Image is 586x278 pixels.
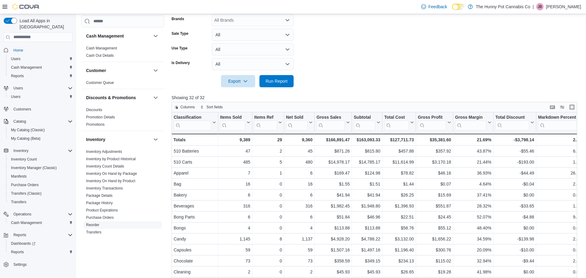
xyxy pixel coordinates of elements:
div: Total Discount [495,114,529,120]
div: Apparel [174,169,216,177]
span: Customers [13,107,31,112]
div: -$0.04 [495,180,534,188]
div: 21.44% [455,158,491,166]
div: 9.41% [538,213,585,221]
div: $1,396.93 [384,202,414,210]
button: All [212,58,294,70]
button: Gross Profit [418,114,451,130]
span: Users [11,94,20,99]
button: Users [11,85,25,92]
div: 21.69% [455,136,491,143]
button: Users [1,84,75,92]
div: $1.44 [384,180,414,188]
div: 0.00% [538,191,585,199]
div: 6.37% [538,147,585,155]
div: Markdown Percent [538,114,580,130]
span: Sort fields [206,105,222,110]
div: 6 [286,169,313,177]
button: My Catalog (Beta) [6,134,75,143]
span: Dashboards [11,241,35,246]
div: $22.51 [384,213,414,221]
div: 1.70% [538,202,585,210]
span: Users [11,85,73,92]
button: Inventory [11,147,31,154]
div: $815.80 [354,147,380,155]
button: Cash Management [6,63,75,72]
a: Cash Out Details [86,53,114,58]
div: Bakery [174,191,216,199]
a: Inventory by Product Historical [86,157,136,161]
div: $78.82 [384,169,414,177]
p: Showing 32 of 32 [172,95,581,101]
div: Gross Margin [455,114,487,120]
span: Inventory Manager (Classic) [9,164,73,171]
div: -$33.65 [495,202,534,210]
div: $51.84 [317,213,350,221]
div: -$3,798.14 [495,136,534,143]
div: $41.94 [317,191,350,199]
button: Catalog [1,117,75,126]
button: Users [6,92,75,101]
button: Columns [172,103,197,111]
a: My Catalog (Beta) [9,135,43,142]
div: $551.87 [418,202,451,210]
a: Manifests [9,173,29,180]
p: | [533,3,534,10]
div: $15.69 [418,191,451,199]
button: Purchase Orders [6,181,75,189]
a: Inventory Count [9,156,39,163]
span: Cash Management [86,46,117,51]
div: 26.25% [538,169,585,177]
span: Inventory Count [11,157,37,162]
span: Columns [180,105,195,110]
div: 6 [286,213,313,221]
div: Bongs [174,224,216,232]
span: Settings [13,262,27,267]
span: Transfers (Classic) [9,190,73,197]
span: Users [9,55,73,63]
button: Customers [1,105,75,114]
span: Manifests [9,173,73,180]
button: Display options [559,103,566,111]
span: Load All Apps in [GEOGRAPHIC_DATA] [17,18,73,30]
div: 36.93% [455,169,491,177]
div: 7 [220,169,250,177]
button: Cash Management [86,33,151,39]
button: Sort fields [198,103,225,111]
div: 29 [254,136,282,143]
span: Inventory by Product Historical [86,157,136,161]
div: Cash Management [81,45,164,62]
div: Jessie Britton [536,3,544,10]
span: Operations [11,211,73,218]
span: Discounts [86,107,102,112]
button: Items Ref [254,114,282,130]
div: Subtotal [354,114,375,130]
div: 4.64% [455,180,491,188]
button: Inventory [1,146,75,155]
span: Manifests [11,174,27,179]
a: Cash Management [9,219,44,226]
button: Subtotal [354,114,380,130]
div: 47 [220,147,250,155]
button: Operations [1,210,75,218]
div: 6 [220,191,250,199]
a: Feedback [419,1,450,13]
div: $26.25 [384,191,414,199]
a: Inventory On Hand by Product [86,179,135,183]
span: Dashboards [9,240,73,247]
span: Home [11,46,73,54]
div: 2 [254,147,282,155]
a: Customers [11,106,34,113]
div: Items Ref [254,114,277,130]
a: Inventory Adjustments [86,150,122,154]
button: Customer [86,67,151,74]
a: Transfers [9,198,29,206]
button: Discounts & Promotions [152,94,159,101]
button: Users [6,55,75,63]
span: Reports [11,250,24,255]
div: 1 [254,169,282,177]
div: Classification [174,114,211,120]
div: $124.98 [354,169,380,177]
